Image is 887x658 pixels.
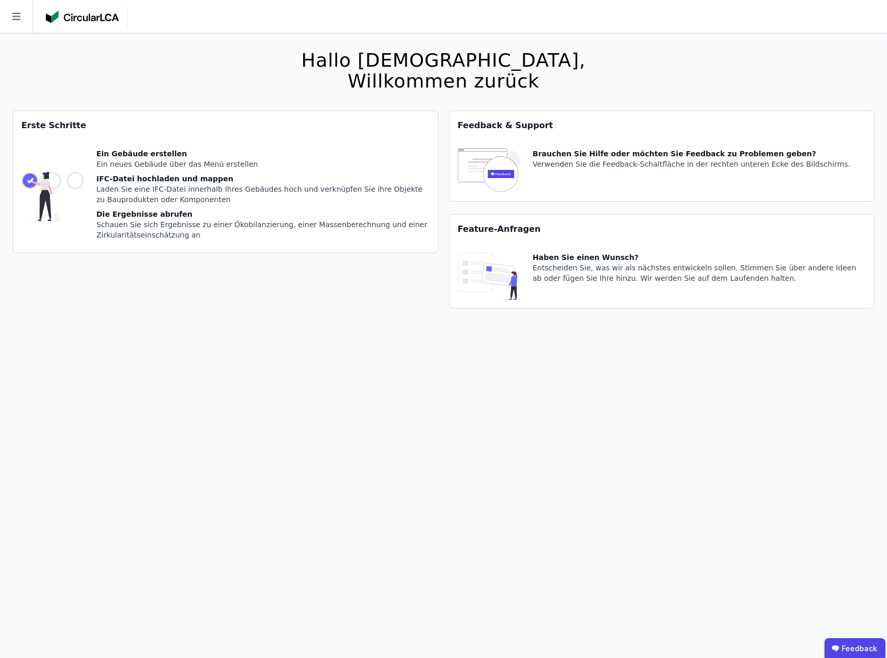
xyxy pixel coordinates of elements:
img: Concular [46,10,119,23]
img: feedback-icon-HCTs5lye.svg [458,148,520,193]
img: getting_started_tile-DrF_GRSv.svg [21,148,84,244]
div: Ein neues Gebäude über das Menü erstellen [96,159,430,169]
div: Ein Gebäude erstellen [96,148,430,159]
div: Schauen Sie sich Ergebnisse zu einer Ökobilanzierung, einer Massenberechnung und einer Zirkularit... [96,219,430,240]
div: Brauchen Sie Hilfe oder möchten Sie Feedback zu Problemen geben? [533,148,851,159]
div: Entscheiden Sie, was wir als nächstes entwickeln sollen. Stimmen Sie über andere Ideen ab oder fü... [533,263,866,283]
div: Verwenden Sie die Feedback-Schaltfläche in der rechten unteren Ecke des Bildschirms. [533,159,851,169]
div: Hallo [DEMOGRAPHIC_DATA], [302,50,586,71]
div: Willkommen zurück [302,71,586,92]
div: IFC-Datei hochladen und mappen [96,173,430,184]
div: Haben Sie einen Wunsch? [533,252,866,263]
div: Laden Sie eine IFC-Datei innerhalb Ihres Gebäudes hoch und verknüpfen Sie ihre Objekte zu Bauprod... [96,184,430,205]
div: Feedback & Support [449,111,874,140]
div: Feature-Anfragen [449,215,874,244]
div: Die Ergebnisse abrufen [96,209,430,219]
div: Erste Schritte [13,111,438,140]
img: feature_request_tile-UiXE1qGU.svg [458,252,520,300]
